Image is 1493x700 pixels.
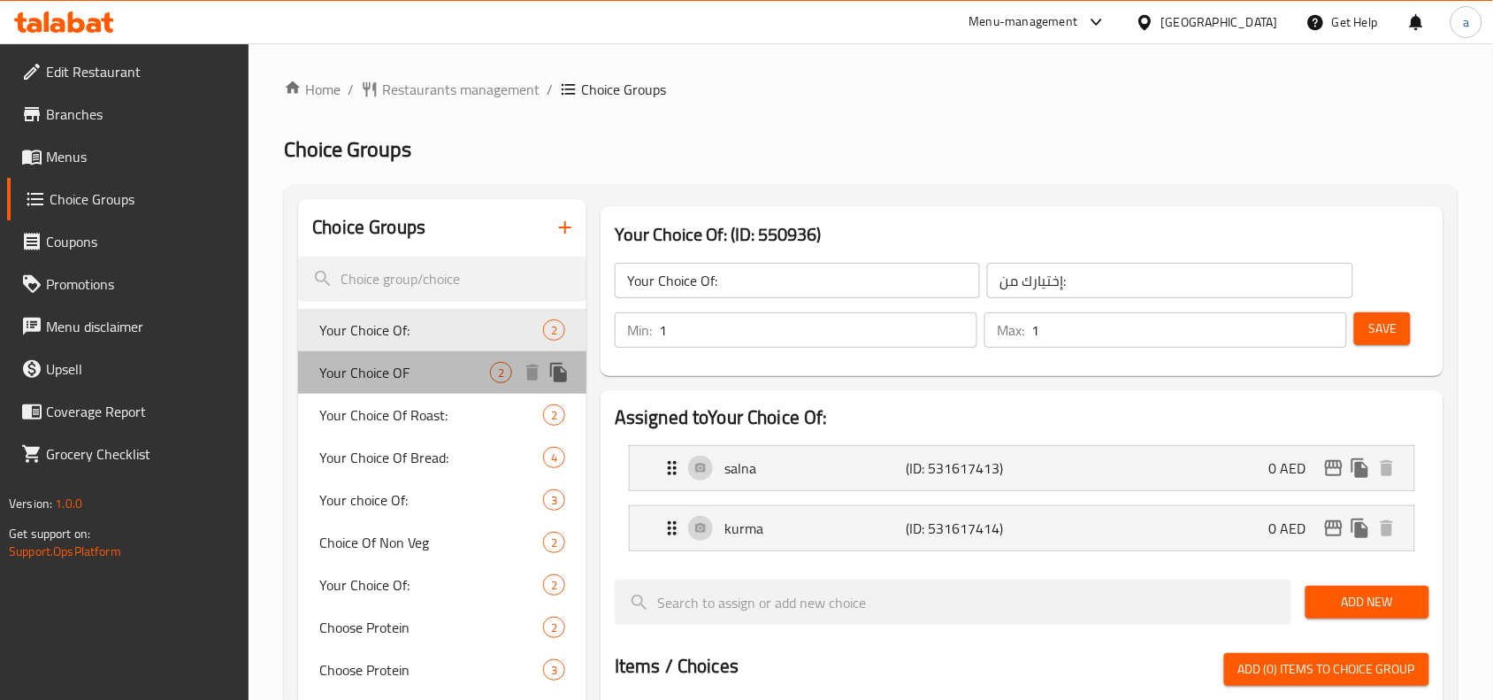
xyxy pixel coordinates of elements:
span: Your Choice OF [319,362,490,383]
span: Branches [46,104,235,125]
span: 2 [544,619,564,636]
p: Max: [997,319,1024,341]
span: 2 [544,322,564,339]
span: Coupons [46,231,235,252]
span: Upsell [46,358,235,380]
li: / [348,79,354,100]
div: Choices [543,447,565,468]
span: 3 [544,492,564,509]
span: Your Choice Of Roast: [319,404,543,426]
span: Promotions [46,273,235,295]
span: Choose Protein [319,659,543,681]
nav: breadcrumb [284,79,1458,100]
div: Your Choice OF2deleteduplicate [298,351,586,394]
button: delete [1374,515,1400,542]
a: Menu disclaimer [7,305,249,348]
div: [GEOGRAPHIC_DATA] [1161,12,1278,32]
span: Choice Groups [581,79,666,100]
div: Choices [543,532,565,553]
div: Choose Protein2 [298,606,586,649]
button: delete [519,359,546,386]
span: Grocery Checklist [46,443,235,465]
span: 2 [544,577,564,594]
div: Choices [543,489,565,511]
p: 0 AED [1269,458,1321,479]
div: Choices [543,617,565,638]
div: Choices [543,659,565,681]
div: Choice Of Non Veg2 [298,521,586,564]
input: search [298,257,586,302]
span: Your Choice Of: [319,574,543,596]
span: Save [1368,318,1397,340]
a: Choice Groups [7,178,249,220]
button: delete [1374,455,1400,481]
span: Edit Restaurant [46,61,235,82]
span: Your Choice Of Bread: [319,447,543,468]
div: Your choice Of:3 [298,479,586,521]
span: Choice Groups [50,188,235,210]
span: Get support on: [9,522,90,545]
span: Your Choice Of: [319,319,543,341]
span: Choice Of Non Veg [319,532,543,553]
div: Menu-management [969,12,1078,33]
button: Add (0) items to choice group [1224,653,1429,686]
button: Save [1354,312,1411,345]
span: Restaurants management [382,79,540,100]
span: 2 [491,365,511,381]
a: Restaurants management [361,79,540,100]
div: Choices [543,404,565,426]
div: Your Choice Of:2 [298,564,586,606]
button: edit [1321,455,1347,481]
p: salna [724,458,906,479]
li: Expand [615,438,1429,498]
span: Coverage Report [46,401,235,422]
button: duplicate [546,359,572,386]
span: 4 [544,450,564,466]
button: duplicate [1347,455,1374,481]
div: Expand [630,506,1414,550]
div: Your Choice Of:2 [298,309,586,351]
div: Choices [543,319,565,341]
span: 3 [544,662,564,679]
a: Promotions [7,263,249,305]
div: Choices [490,362,512,383]
p: (ID: 531617413) [906,458,1027,479]
a: Grocery Checklist [7,433,249,475]
p: kurma [724,518,906,539]
a: Edit Restaurant [7,50,249,93]
span: Choose Protein [319,617,543,638]
a: Upsell [7,348,249,390]
h2: Assigned to Your Choice Of: [615,404,1429,431]
span: Add (0) items to choice group [1238,658,1415,681]
h2: Items / Choices [615,653,739,680]
a: Support.OpsPlatform [9,540,121,563]
div: Choose Protein3 [298,649,586,691]
span: Version: [9,492,52,515]
button: Add New [1305,586,1429,619]
button: edit [1321,515,1347,542]
a: Coupons [7,220,249,263]
span: Menu disclaimer [46,316,235,337]
h3: Your Choice Of: (ID: 550936) [615,220,1429,249]
p: Min: [627,319,652,341]
a: Menus [7,135,249,178]
li: Expand [615,498,1429,558]
span: 2 [544,407,564,424]
span: Add New [1320,591,1415,613]
h2: Choice Groups [312,214,425,241]
div: Expand [630,446,1414,490]
p: 0 AED [1269,518,1321,539]
a: Coverage Report [7,390,249,433]
button: duplicate [1347,515,1374,542]
span: Choice Groups [284,129,411,169]
p: (ID: 531617414) [906,518,1027,539]
span: 2 [544,535,564,551]
li: / [547,79,553,100]
span: 1.0.0 [55,492,82,515]
span: a [1463,12,1469,32]
span: Menus [46,146,235,167]
div: Your Choice Of Roast:2 [298,394,586,436]
input: search [615,580,1291,625]
div: Your Choice Of Bread:4 [298,436,586,479]
a: Home [284,79,341,100]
